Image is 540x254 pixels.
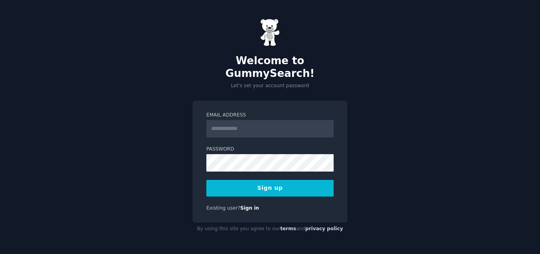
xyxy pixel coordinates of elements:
a: privacy policy [305,226,343,231]
h2: Welcome to GummySearch! [193,55,347,80]
label: Email Address [206,112,334,119]
a: Sign in [240,205,259,211]
button: Sign up [206,180,334,197]
div: By using this site you agree to our and [193,223,347,235]
span: Existing user? [206,205,240,211]
p: Let's set your account password [193,82,347,90]
label: Password [206,146,334,153]
a: terms [280,226,296,231]
img: Gummy Bear [260,19,280,46]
